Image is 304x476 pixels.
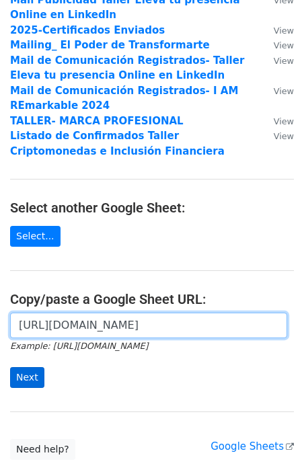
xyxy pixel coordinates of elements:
[10,313,287,338] input: Paste your Google Sheet URL here
[10,130,225,157] a: Listado de Confirmados Taller Criptomonedas e Inclusión Financiera
[274,26,294,36] small: View
[274,131,294,141] small: View
[274,40,294,50] small: View
[260,24,294,36] a: View
[274,86,294,96] small: View
[10,24,165,36] a: 2025-Certificados Enviados
[10,115,184,127] a: TALLER- MARCA PROFESIONAL
[211,440,294,452] a: Google Sheets
[260,39,294,51] a: View
[237,411,304,476] div: Widget de chat
[260,130,294,142] a: View
[10,54,244,82] a: Mail de Comunicación Registrados- Taller Eleva tu presencia Online en LinkedIn
[10,226,61,247] a: Select...
[260,85,294,97] a: View
[260,115,294,127] a: View
[260,54,294,67] a: View
[10,439,75,460] a: Need help?
[10,367,44,388] input: Next
[10,291,294,307] h4: Copy/paste a Google Sheet URL:
[10,85,238,112] a: Mail de Comunicación Registrados- I AM REmarkable 2024
[10,200,294,216] h4: Select another Google Sheet:
[10,341,148,351] small: Example: [URL][DOMAIN_NAME]
[274,116,294,126] small: View
[10,39,210,51] a: Mailing_ El Poder de Transformarte
[237,411,304,476] iframe: Chat Widget
[274,56,294,66] small: View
